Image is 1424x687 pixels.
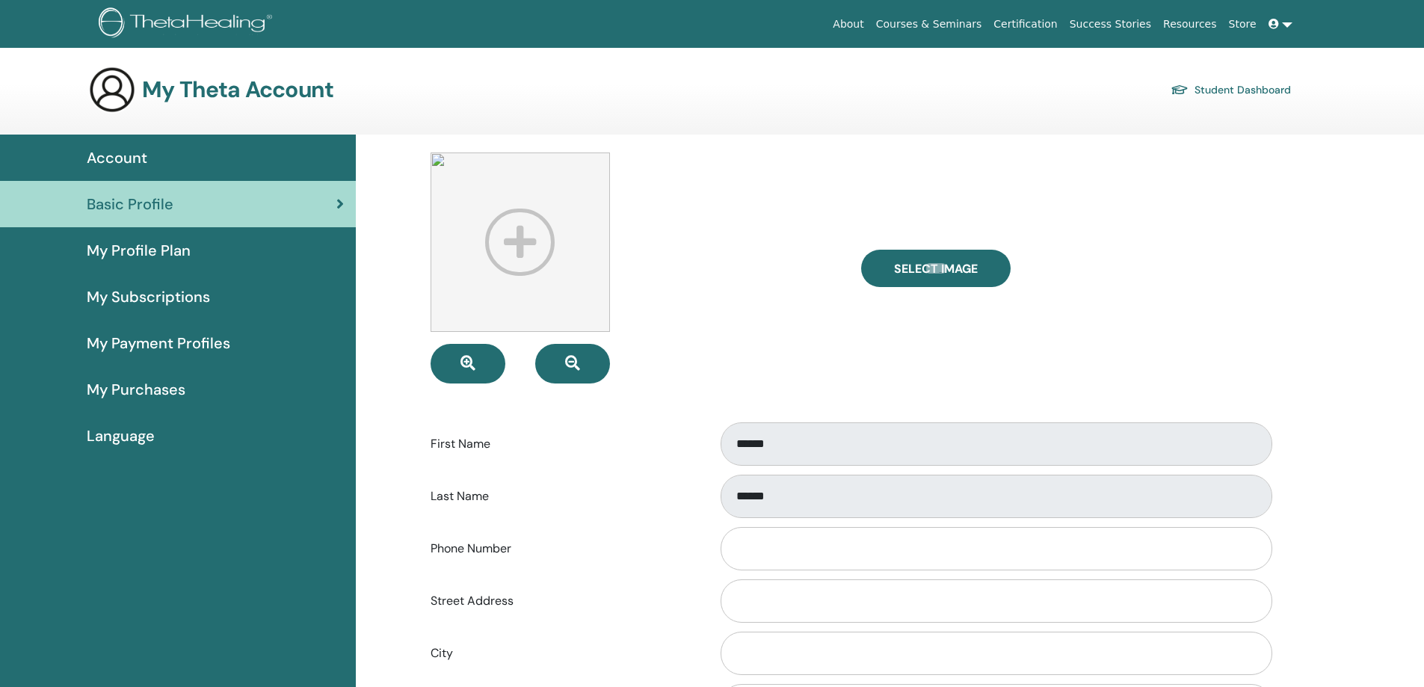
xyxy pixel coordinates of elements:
[87,193,173,215] span: Basic Profile
[87,425,155,447] span: Language
[987,10,1063,38] a: Certification
[419,482,706,511] label: Last Name
[87,378,185,401] span: My Purchases
[1064,10,1157,38] a: Success Stories
[926,263,946,274] input: Select Image
[1171,84,1189,96] img: graduation-cap.svg
[88,66,136,114] img: generic-user-icon.jpg
[894,261,978,277] span: Select Image
[431,153,610,332] img: profile
[87,147,147,169] span: Account
[142,76,333,103] h3: My Theta Account
[87,239,191,262] span: My Profile Plan
[419,534,706,563] label: Phone Number
[87,286,210,308] span: My Subscriptions
[87,332,230,354] span: My Payment Profiles
[827,10,869,38] a: About
[419,587,706,615] label: Street Address
[419,639,706,668] label: City
[99,7,277,41] img: logo.png
[1157,10,1223,38] a: Resources
[870,10,988,38] a: Courses & Seminars
[1171,79,1291,100] a: Student Dashboard
[1223,10,1263,38] a: Store
[419,430,706,458] label: First Name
